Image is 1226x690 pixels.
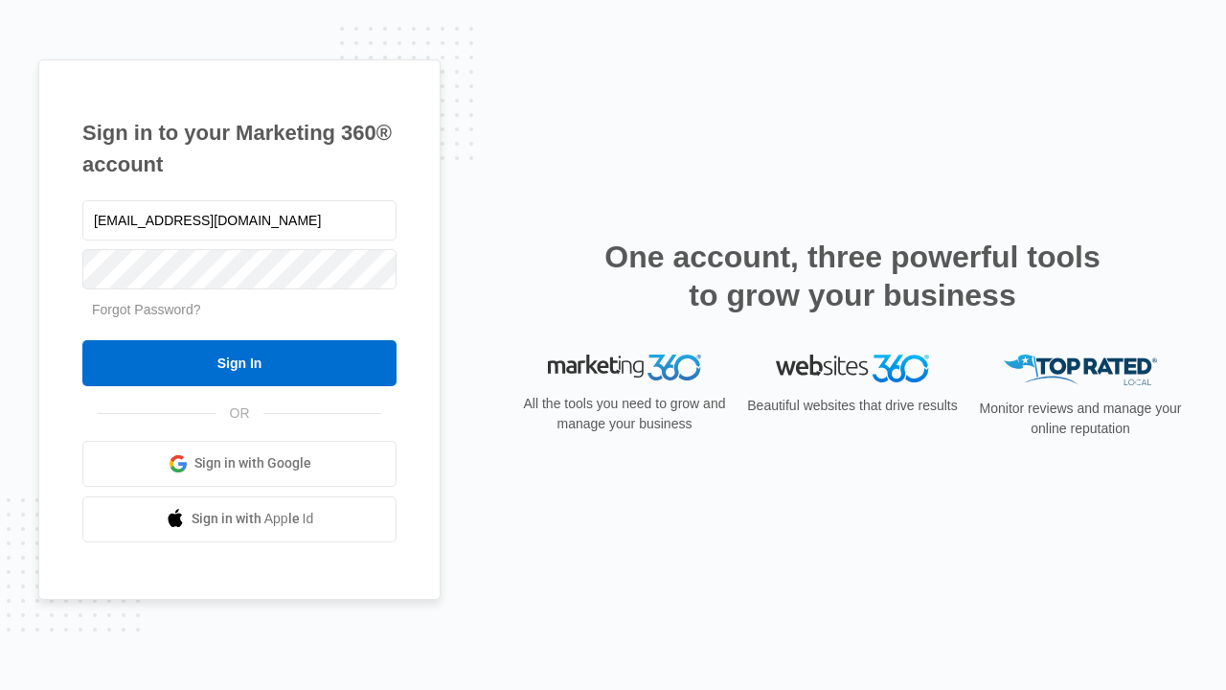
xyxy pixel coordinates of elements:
[192,509,314,529] span: Sign in with Apple Id
[82,340,397,386] input: Sign In
[517,394,732,434] p: All the tools you need to grow and manage your business
[82,441,397,487] a: Sign in with Google
[194,453,311,473] span: Sign in with Google
[82,117,397,180] h1: Sign in to your Marketing 360® account
[973,399,1188,439] p: Monitor reviews and manage your online reputation
[1004,355,1157,386] img: Top Rated Local
[776,355,929,382] img: Websites 360
[548,355,701,381] img: Marketing 360
[92,302,201,317] a: Forgot Password?
[599,238,1106,314] h2: One account, three powerful tools to grow your business
[745,396,960,416] p: Beautiful websites that drive results
[82,200,397,241] input: Email
[82,496,397,542] a: Sign in with Apple Id
[216,403,263,424] span: OR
